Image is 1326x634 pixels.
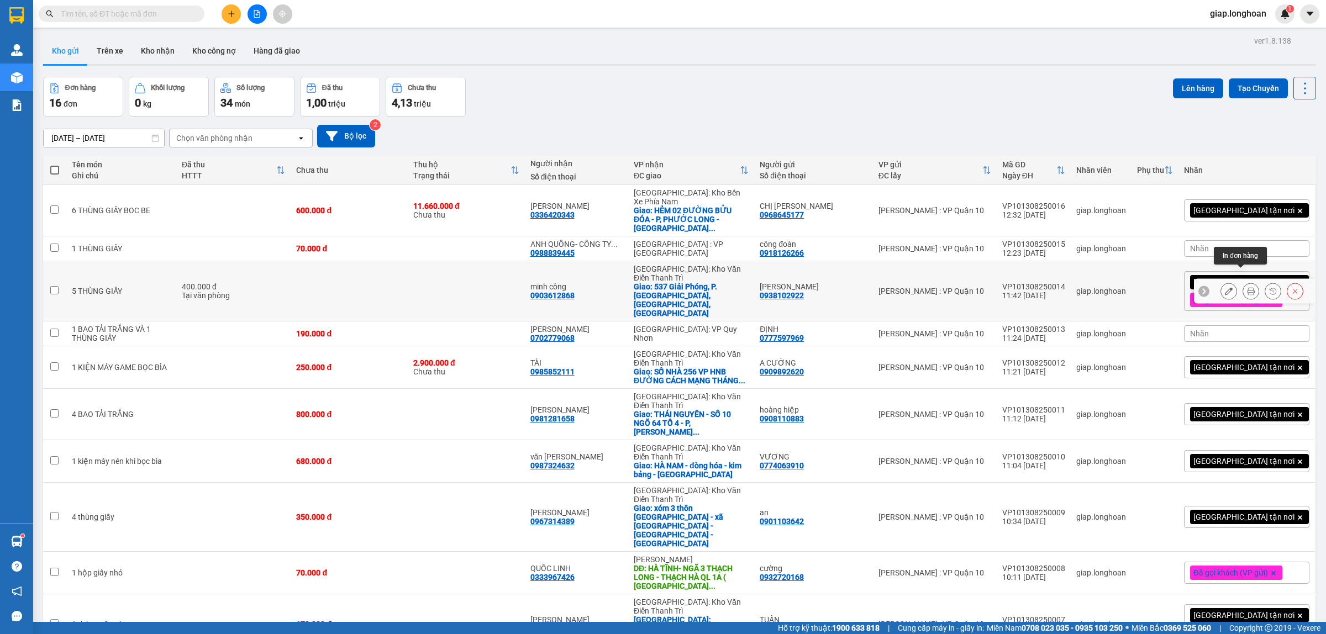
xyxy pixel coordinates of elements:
[182,291,285,300] div: Tại văn phòng
[760,171,867,180] div: Số điện thoại
[878,513,991,521] div: [PERSON_NAME] : VP Quận 10
[760,405,867,414] div: hoàng hiệp
[760,564,867,573] div: cường
[760,210,804,219] div: 0968645177
[634,486,749,504] div: [GEOGRAPHIC_DATA]: Kho Văn Điển Thanh Trì
[873,156,997,185] th: Toggle SortBy
[392,96,412,109] span: 4,13
[413,202,519,210] div: 11.660.000 đ
[300,77,380,117] button: Đã thu1,00 triệu
[1076,206,1126,215] div: giap.longhoan
[634,350,749,367] div: [GEOGRAPHIC_DATA]: Kho Văn Điển Thanh Trì
[176,133,252,144] div: Chọn văn phòng nhận
[1076,457,1126,466] div: giap.longhoan
[878,457,991,466] div: [PERSON_NAME] : VP Quận 10
[1002,160,1056,169] div: Mã GD
[634,443,749,461] div: [GEOGRAPHIC_DATA]: Kho Văn Điển Thanh Trì
[1190,329,1209,338] span: Nhãn
[898,622,984,634] span: Cung cấp máy in - giấy in:
[11,44,23,56] img: warehouse-icon
[760,573,804,582] div: 0932720168
[44,129,164,147] input: Select a date range.
[530,210,575,219] div: 0336420343
[64,99,77,108] span: đơn
[1002,171,1056,180] div: Ngày ĐH
[987,622,1123,634] span: Miền Nam
[1254,35,1291,47] div: ver 1.8.138
[634,265,749,282] div: [GEOGRAPHIC_DATA]: Kho Văn Điển Thanh Trì
[778,622,880,634] span: Hỗ trợ kỹ thuật:
[530,240,623,249] div: ANH QUÔNG- CÔNG TY TNHH SINH HÓA VN
[222,4,241,24] button: plus
[322,84,343,92] div: Đã thu
[878,363,991,372] div: [PERSON_NAME] : VP Quận 10
[634,504,749,548] div: Giao: xóm 3 thôn chình hòa - xã vũ lễ - kiến xương - thái bình
[11,536,23,547] img: warehouse-icon
[878,329,991,338] div: [PERSON_NAME] : VP Quận 10
[530,249,575,257] div: 0988839445
[46,10,54,18] span: search
[4,24,84,43] span: [PHONE_NUMBER]
[296,206,402,215] div: 600.000 đ
[530,367,575,376] div: 0985852111
[1219,622,1221,634] span: |
[1002,358,1065,367] div: VP101308250012
[72,457,171,466] div: 1 kiện máy nén khi bọc bìa
[530,202,623,210] div: BẢO NAM
[1193,205,1295,215] span: [GEOGRAPHIC_DATA] tận nơi
[317,125,375,147] button: Bộ lọc
[1002,461,1065,470] div: 11:04 [DATE]
[878,206,991,215] div: [PERSON_NAME] : VP Quận 10
[709,582,715,590] span: ...
[709,224,715,233] span: ...
[530,172,623,181] div: Số điện thoại
[296,410,402,419] div: 800.000 đ
[634,555,749,564] div: [PERSON_NAME]
[328,99,345,108] span: triệu
[414,99,431,108] span: triệu
[1286,5,1294,13] sup: 1
[12,586,22,596] span: notification
[1076,287,1126,295] div: giap.longhoan
[296,513,402,521] div: 350.000 đ
[530,405,623,414] div: VŨ HẠNH
[760,334,804,342] div: 0777597969
[1076,620,1126,628] div: giap.longhoan
[135,96,141,109] span: 0
[1173,78,1223,98] button: Lên hàng
[370,119,381,130] sup: 2
[760,452,867,461] div: VƯƠNG
[248,4,267,24] button: file-add
[72,160,171,169] div: Tên món
[634,206,749,233] div: Giao: HẺM 02 ĐƯỜNG BỬU ĐÓA - P, PHƯỚC LONG - NHA TRANG - KHÁNH HÒA
[72,287,171,295] div: 5 THÙNG GIẤY
[143,99,151,108] span: kg
[530,334,575,342] div: 0702779068
[760,325,867,334] div: ĐỊNH
[408,156,525,185] th: Toggle SortBy
[1280,9,1290,19] img: icon-new-feature
[530,282,623,291] div: minh công
[1132,156,1178,185] th: Toggle SortBy
[888,622,890,634] span: |
[878,287,991,295] div: [PERSON_NAME] : VP Quận 10
[87,24,220,44] span: CÔNG TY TNHH CHUYỂN PHÁT NHANH BẢO AN
[1002,508,1065,517] div: VP101308250009
[760,358,867,367] div: A CƯỜNG
[1076,568,1126,577] div: giap.longhoan
[296,620,402,628] div: 170.000 đ
[278,10,286,18] span: aim
[1002,291,1065,300] div: 11:42 [DATE]
[253,10,261,18] span: file-add
[832,624,880,632] strong: 1900 633 818
[296,166,402,175] div: Chưa thu
[72,206,171,215] div: 6 THÙNG GIẤY BOC BE
[634,188,749,206] div: [GEOGRAPHIC_DATA]: Kho Bến Xe Phía Nam
[297,134,306,142] svg: open
[1193,362,1295,372] span: [GEOGRAPHIC_DATA] tận nơi
[878,160,982,169] div: VP gửi
[296,568,402,577] div: 70.000 đ
[530,615,623,624] div: phạm đình tám
[11,99,23,111] img: solution-icon
[413,358,519,367] div: 2.900.000 đ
